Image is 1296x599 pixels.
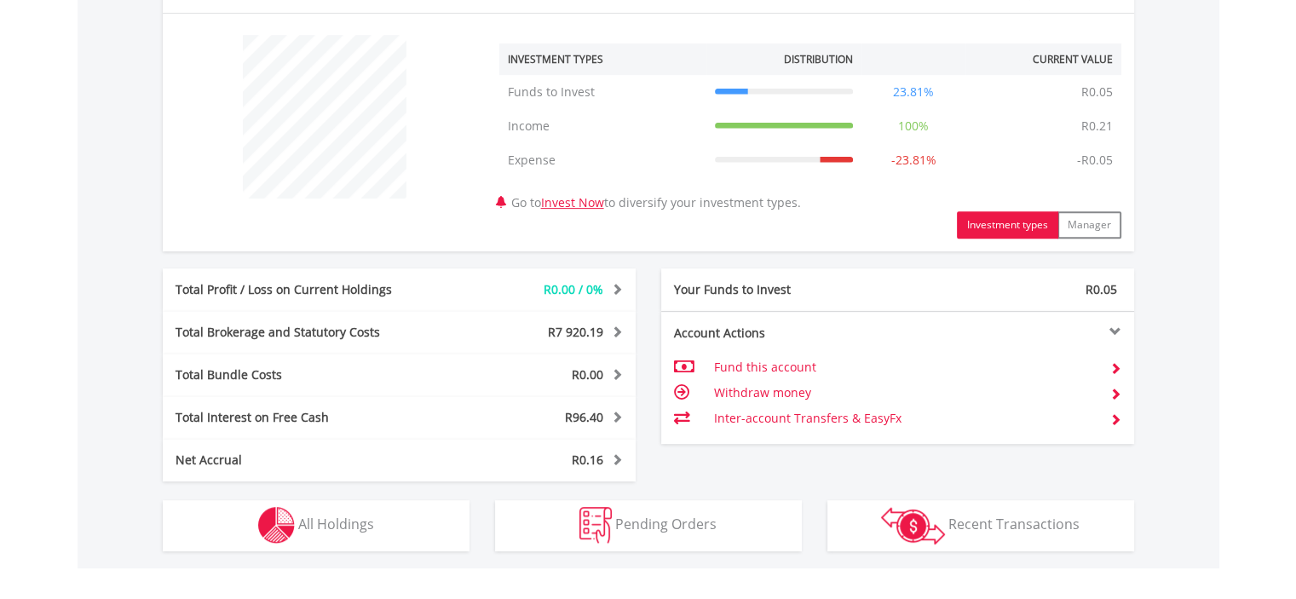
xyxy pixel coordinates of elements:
span: Recent Transactions [948,515,1080,533]
td: 100% [861,109,965,143]
span: Pending Orders [615,515,717,533]
td: Income [499,109,706,143]
td: Fund this account [713,354,1096,380]
td: Withdraw money [713,380,1096,406]
img: pending_instructions-wht.png [579,507,612,544]
td: -23.81% [861,143,965,177]
td: Inter-account Transfers & EasyFx [713,406,1096,431]
img: transactions-zar-wht.png [881,507,945,544]
div: Total Brokerage and Statutory Costs [163,324,439,341]
div: Net Accrual [163,452,439,469]
td: R0.05 [1073,75,1121,109]
a: Invest Now [541,194,604,210]
span: R0.00 / 0% [544,281,603,297]
td: R0.21 [1073,109,1121,143]
div: Total Bundle Costs [163,366,439,383]
button: All Holdings [163,500,469,551]
button: Investment types [957,211,1058,239]
button: Pending Orders [495,500,802,551]
div: Go to to diversify your investment types. [487,26,1134,239]
td: Funds to Invest [499,75,706,109]
td: 23.81% [861,75,965,109]
div: Total Profit / Loss on Current Holdings [163,281,439,298]
span: All Holdings [298,515,374,533]
img: holdings-wht.png [258,507,295,544]
span: R0.05 [1086,281,1117,297]
span: R0.00 [572,366,603,383]
div: Distribution [784,52,853,66]
div: Total Interest on Free Cash [163,409,439,426]
span: R0.16 [572,452,603,468]
span: R96.40 [565,409,603,425]
div: Your Funds to Invest [661,281,898,298]
div: Account Actions [661,325,898,342]
button: Manager [1057,211,1121,239]
td: -R0.05 [1068,143,1121,177]
span: R7 920.19 [548,324,603,340]
button: Recent Transactions [827,500,1134,551]
th: Current Value [965,43,1121,75]
td: Expense [499,143,706,177]
th: Investment Types [499,43,706,75]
